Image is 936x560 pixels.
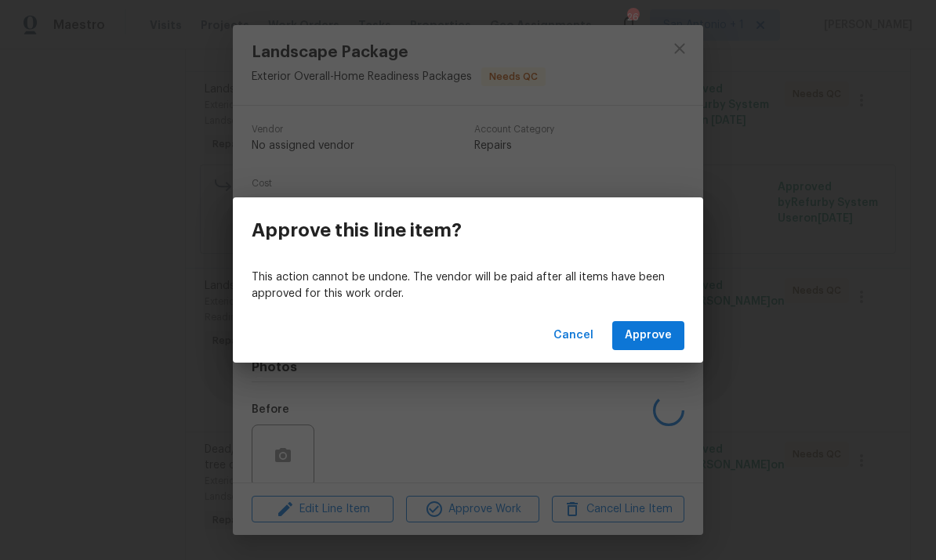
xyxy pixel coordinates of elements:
h3: Approve this line item? [252,219,462,241]
span: Cancel [553,326,593,345]
span: Approve [625,326,672,345]
button: Cancel [547,321,600,350]
p: This action cannot be undone. The vendor will be paid after all items have been approved for this... [252,269,684,302]
button: Approve [612,321,684,350]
